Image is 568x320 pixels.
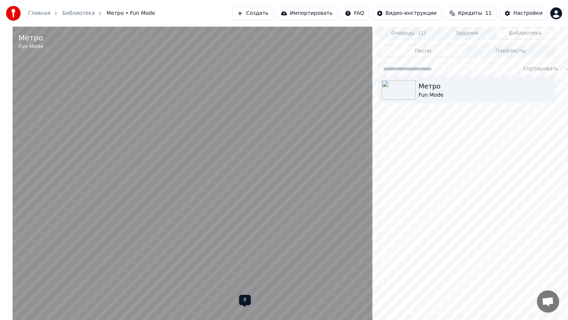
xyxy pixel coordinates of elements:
button: Создать [232,7,273,20]
span: 11 [485,10,492,17]
div: 0 [239,295,251,305]
button: Плейлисты [467,46,554,57]
span: Метро • Fun Mode [106,10,155,17]
button: Очередь [379,28,438,39]
a: Открытый чат [537,290,559,313]
button: Задания [438,28,496,39]
div: Метро [419,81,552,91]
div: Fun Mode [18,43,44,50]
button: Видео-инструкции [372,7,442,20]
div: Настройки [513,10,542,17]
button: Настройки [500,7,547,20]
a: Библиотека [62,10,95,17]
button: Песни [379,46,467,57]
img: youka [6,6,21,21]
span: Сортировать [523,65,558,73]
nav: breadcrumb [28,10,155,17]
span: Кредиты [458,10,482,17]
div: Fun Mode [419,91,552,99]
button: FAQ [340,7,369,20]
button: Импортировать [276,7,338,20]
div: Метро [18,33,44,43]
button: Библиотека [496,28,554,39]
a: Главная [28,10,50,17]
span: ( 1 ) [418,30,426,37]
button: Кредиты11 [444,7,497,20]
